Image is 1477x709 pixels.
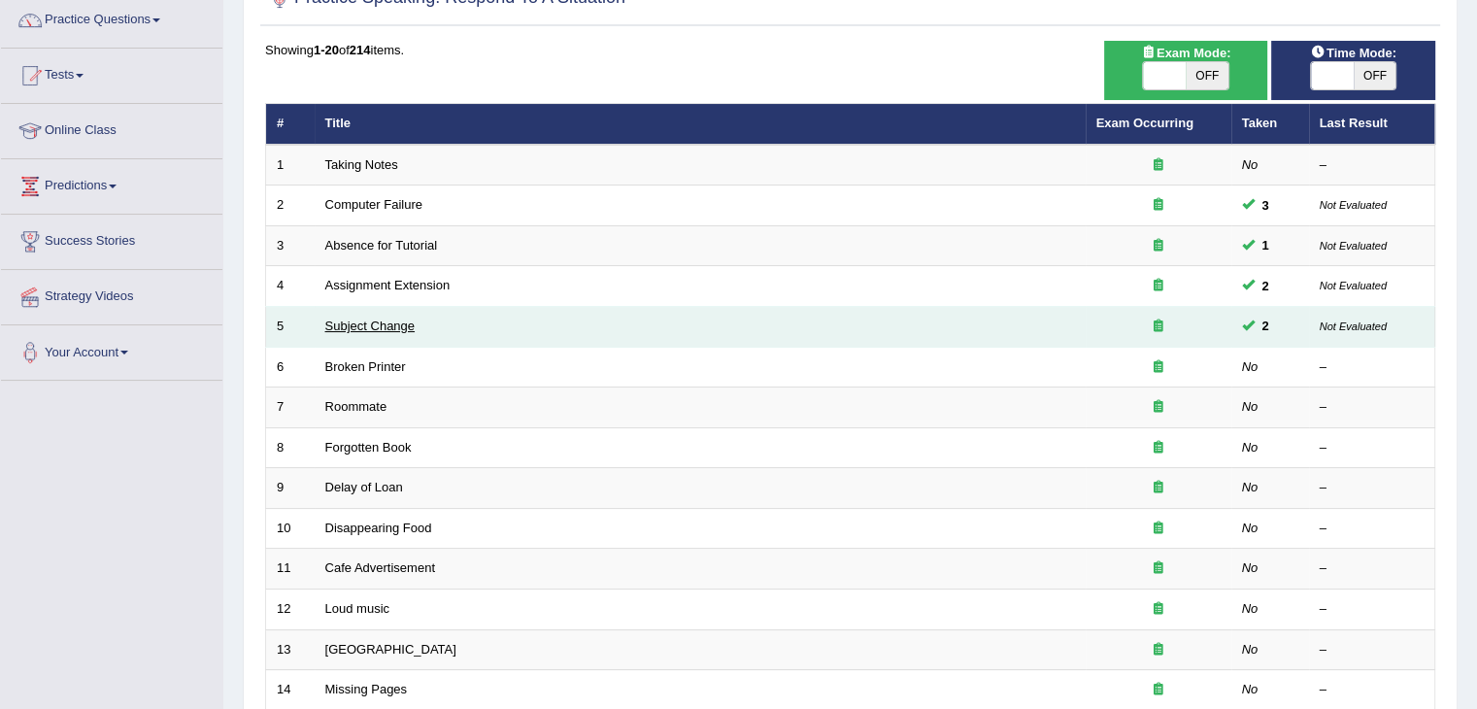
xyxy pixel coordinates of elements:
td: 12 [266,589,315,629]
div: Exam occurring question [1096,237,1221,255]
a: Cafe Advertisement [325,560,435,575]
a: Your Account [1,325,222,374]
a: Strategy Videos [1,270,222,319]
div: Showing of items. [265,41,1435,59]
div: Exam occurring question [1096,600,1221,619]
a: Exam Occurring [1096,116,1193,130]
em: No [1242,521,1259,535]
td: 5 [266,307,315,348]
span: Exam Mode: [1133,43,1238,63]
em: No [1242,480,1259,494]
div: Exam occurring question [1096,559,1221,578]
div: Exam occurring question [1096,318,1221,336]
span: OFF [1186,62,1228,89]
small: Not Evaluated [1320,280,1387,291]
div: – [1320,398,1425,417]
td: 1 [266,145,315,186]
em: No [1242,601,1259,616]
td: 3 [266,225,315,266]
small: Not Evaluated [1320,199,1387,211]
a: Subject Change [325,319,416,333]
a: Absence for Tutorial [325,238,438,253]
a: Taking Notes [325,157,398,172]
a: Forgotten Book [325,440,412,455]
td: 10 [266,508,315,549]
span: You can still take this question [1255,316,1277,336]
div: Exam occurring question [1096,358,1221,377]
div: Exam occurring question [1096,439,1221,457]
td: 9 [266,468,315,509]
div: – [1320,479,1425,497]
div: – [1320,520,1425,538]
a: Broken Printer [325,359,406,374]
em: No [1242,440,1259,455]
div: Exam occurring question [1096,520,1221,538]
td: 11 [266,549,315,590]
div: – [1320,600,1425,619]
div: Exam occurring question [1096,681,1221,699]
a: [GEOGRAPHIC_DATA] [325,642,456,657]
div: Show exams occurring in exams [1104,41,1268,100]
td: 6 [266,347,315,388]
div: – [1320,559,1425,578]
a: Delay of Loan [325,480,403,494]
span: You can still take this question [1255,235,1277,255]
div: – [1320,641,1425,659]
a: Missing Pages [325,682,408,696]
th: Taken [1231,104,1309,145]
span: OFF [1354,62,1396,89]
a: Success Stories [1,215,222,263]
a: Computer Failure [325,197,422,212]
div: Exam occurring question [1096,196,1221,215]
span: Time Mode: [1303,43,1404,63]
div: Exam occurring question [1096,479,1221,497]
a: Loud music [325,601,389,616]
th: Title [315,104,1086,145]
td: 4 [266,266,315,307]
div: Exam occurring question [1096,398,1221,417]
b: 1-20 [314,43,339,57]
a: Roommate [325,399,387,414]
td: 13 [266,629,315,670]
em: No [1242,560,1259,575]
div: – [1320,681,1425,699]
a: Disappearing Food [325,521,432,535]
th: Last Result [1309,104,1435,145]
div: Exam occurring question [1096,277,1221,295]
small: Not Evaluated [1320,240,1387,252]
em: No [1242,399,1259,414]
td: 2 [266,186,315,226]
div: Exam occurring question [1096,641,1221,659]
th: # [266,104,315,145]
td: 8 [266,427,315,468]
span: You can still take this question [1255,195,1277,216]
a: Assignment Extension [325,278,451,292]
em: No [1242,682,1259,696]
a: Tests [1,49,222,97]
b: 214 [350,43,371,57]
em: No [1242,157,1259,172]
em: No [1242,359,1259,374]
div: – [1320,156,1425,175]
td: 7 [266,388,315,428]
div: – [1320,358,1425,377]
em: No [1242,642,1259,657]
a: Predictions [1,159,222,208]
div: Exam occurring question [1096,156,1221,175]
a: Online Class [1,104,222,152]
div: – [1320,439,1425,457]
span: You can still take this question [1255,276,1277,296]
small: Not Evaluated [1320,321,1387,332]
